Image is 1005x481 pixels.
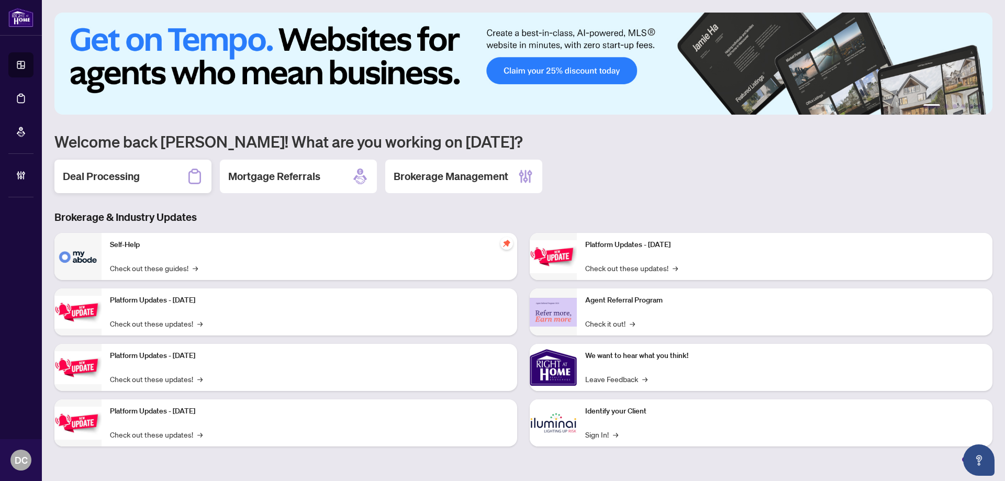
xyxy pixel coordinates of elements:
[193,262,198,274] span: →
[969,104,974,108] button: 5
[63,169,140,184] h2: Deal Processing
[673,262,678,274] span: →
[54,13,992,115] img: Slide 0
[630,318,635,329] span: →
[963,444,995,476] button: Open asap
[15,453,28,467] span: DC
[585,239,984,251] p: Platform Updates - [DATE]
[585,318,635,329] a: Check it out!→
[8,8,33,27] img: logo
[54,351,102,384] img: Platform Updates - July 21, 2025
[197,318,203,329] span: →
[54,296,102,329] img: Platform Updates - September 16, 2025
[54,233,102,280] img: Self-Help
[953,104,957,108] button: 3
[585,262,678,274] a: Check out these updates!→
[228,169,320,184] h2: Mortgage Referrals
[54,131,992,151] h1: Welcome back [PERSON_NAME]! What are you working on [DATE]?
[197,429,203,440] span: →
[978,104,982,108] button: 6
[585,295,984,306] p: Agent Referral Program
[197,373,203,385] span: →
[110,262,198,274] a: Check out these guides!→
[110,373,203,385] a: Check out these updates!→
[585,350,984,362] p: We want to hear what you think!
[642,373,647,385] span: →
[585,406,984,417] p: Identify your Client
[944,104,948,108] button: 2
[585,373,647,385] a: Leave Feedback→
[530,344,577,391] img: We want to hear what you think!
[110,406,509,417] p: Platform Updates - [DATE]
[961,104,965,108] button: 4
[110,350,509,362] p: Platform Updates - [DATE]
[923,104,940,108] button: 1
[110,295,509,306] p: Platform Updates - [DATE]
[500,237,513,250] span: pushpin
[613,429,618,440] span: →
[394,169,508,184] h2: Brokerage Management
[530,399,577,446] img: Identify your Client
[110,429,203,440] a: Check out these updates!→
[54,407,102,440] img: Platform Updates - July 8, 2025
[110,239,509,251] p: Self-Help
[585,429,618,440] a: Sign In!→
[110,318,203,329] a: Check out these updates!→
[530,240,577,273] img: Platform Updates - June 23, 2025
[530,298,577,327] img: Agent Referral Program
[54,210,992,225] h3: Brokerage & Industry Updates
